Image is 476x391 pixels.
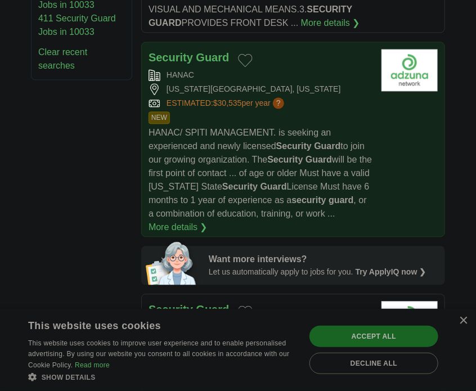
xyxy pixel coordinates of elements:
a: Clear recent searches [38,47,87,70]
div: [US_STATE][GEOGRAPHIC_DATA], [US_STATE] [149,83,372,95]
a: More details ❯ [301,16,360,30]
strong: Guard [261,182,287,191]
a: Read more, opens a new window [75,361,110,369]
div: HANAC [149,69,372,81]
span: ? [273,97,284,109]
strong: Security [149,303,193,316]
strong: Guard [196,51,230,64]
div: Want more interviews? [209,253,438,266]
div: Let us automatically apply to jobs for you. [209,266,438,278]
div: This website uses cookies [28,316,269,332]
strong: guard [329,195,353,205]
a: Security Guard [149,303,229,316]
span: This website uses cookies to improve user experience and to enable personalised advertising. By u... [28,339,289,370]
a: More details ❯ [149,221,208,234]
a: Try ApplyIQ now ❯ [356,267,426,276]
strong: Guard [306,155,332,164]
strong: Guard [196,303,230,316]
a: ESTIMATED:$30,535per year? [167,97,286,109]
strong: Security [276,141,312,151]
div: Show details [28,371,297,383]
a: Security Guard [149,51,229,64]
span: NEW [149,111,170,124]
button: Add to favorite jobs [238,53,253,67]
strong: GUARD [149,18,182,28]
a: 411 Security Guard Jobs in 10033 [38,14,116,37]
span: HANAC/ SPITI MANAGEMENT. is seeking an experienced and newly licensed to join our growing organiz... [149,128,372,218]
strong: Security [222,182,258,191]
img: apply-iq-scientist.png [146,240,200,285]
strong: Security [267,155,303,164]
span: $30,535 [213,98,242,107]
img: Company logo [381,301,438,343]
button: Add to favorite jobs [238,305,253,319]
span: Show details [42,374,96,381]
div: Decline all [309,353,438,374]
strong: SECURITY [307,5,353,14]
strong: Guard [314,141,340,151]
strong: security [291,195,326,205]
strong: Security [149,51,193,64]
div: Accept all [309,326,438,347]
div: Close [459,317,468,325]
img: Company logo [381,49,438,91]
